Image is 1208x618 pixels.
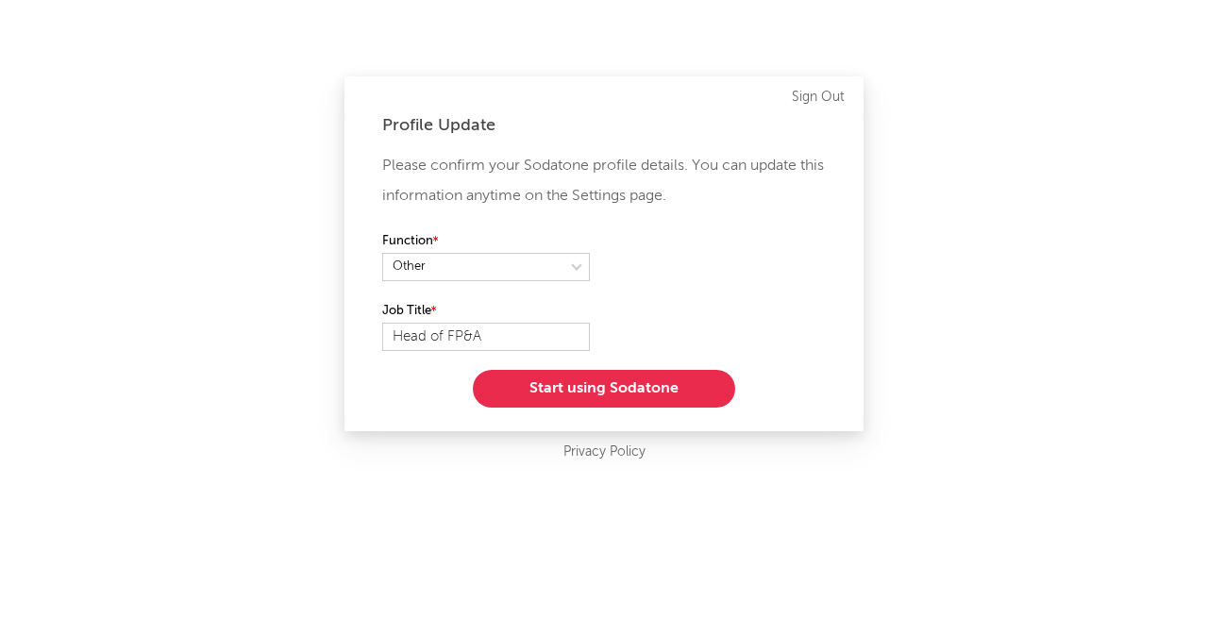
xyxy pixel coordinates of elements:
p: Please confirm your Sodatone profile details. You can update this information anytime on the Sett... [382,151,826,211]
button: Start using Sodatone [473,370,735,408]
label: Job Title [382,300,590,323]
div: Profile Update [382,114,826,137]
label: Function [382,230,590,253]
a: Privacy Policy [563,441,646,464]
a: Sign Out [792,86,845,109]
